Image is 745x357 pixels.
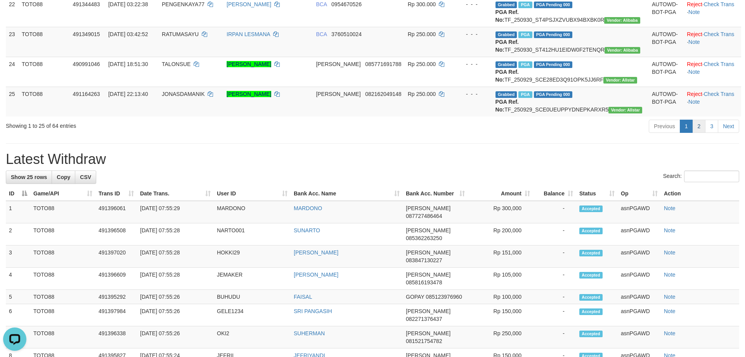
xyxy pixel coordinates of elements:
[618,246,661,268] td: asnPGAWD
[579,228,603,234] span: Accepted
[214,223,291,246] td: NARTO001
[6,268,30,290] td: 4
[80,174,91,180] span: CSV
[6,290,30,304] td: 5
[663,171,739,182] label: Search:
[30,268,95,290] td: TOTO88
[468,268,533,290] td: Rp 105,000
[458,60,489,68] div: - - -
[705,120,718,133] a: 3
[618,223,661,246] td: asnPGAWD
[408,31,436,37] span: Rp 250.000
[458,0,489,8] div: - - -
[579,205,603,212] span: Accepted
[294,330,325,336] a: SUHERMAN
[19,87,69,117] td: TOTO88
[406,316,442,322] span: Copy 082271376437 to clipboard
[316,31,327,37] span: BCA
[137,326,214,348] td: [DATE] 07:55:26
[649,87,684,117] td: AUTOWD-BOT-PGA
[162,1,204,7] span: PENGENKAYA77
[95,326,137,348] td: 491396338
[95,201,137,223] td: 491396061
[684,171,739,182] input: Search:
[664,330,676,336] a: Note
[137,223,214,246] td: [DATE] 07:55:28
[496,61,517,68] span: Grabbed
[162,91,204,97] span: JONASDAMANIK
[95,246,137,268] td: 491397020
[406,294,424,300] span: GOPAY
[664,227,676,233] a: Note
[57,174,70,180] span: Copy
[316,61,360,67] span: [PERSON_NAME]
[496,31,517,38] span: Grabbed
[406,308,450,314] span: [PERSON_NAME]
[496,69,519,83] b: PGA Ref. No:
[6,171,52,184] a: Show 25 rows
[618,186,661,201] th: Op: activate to sort column ascending
[294,308,332,314] a: SRI PANGASIH
[52,171,75,184] a: Copy
[137,246,214,268] td: [DATE] 07:55:28
[680,120,693,133] a: 1
[533,201,576,223] td: -
[533,223,576,246] td: -
[533,246,576,268] td: -
[533,186,576,201] th: Balance: activate to sort column ascending
[291,186,403,201] th: Bank Acc. Name: activate to sort column ascending
[534,61,573,68] span: PGA Pending
[6,27,19,57] td: 23
[30,290,95,304] td: TOTO88
[95,304,137,326] td: 491397984
[406,249,450,256] span: [PERSON_NAME]
[496,99,519,113] b: PGA Ref. No:
[403,186,468,201] th: Bank Acc. Number: activate to sort column ascending
[608,107,642,113] span: Vendor URL: https://secure31.1velocity.biz
[214,268,291,290] td: JEMAKER
[579,272,603,279] span: Accepted
[618,326,661,348] td: asnPGAWD
[30,246,95,268] td: TOTO88
[227,1,271,7] a: [PERSON_NAME]
[688,99,700,105] a: Note
[214,326,291,348] td: OKI2
[214,304,291,326] td: GELE1234
[468,201,533,223] td: Rp 300,000
[605,47,640,54] span: Vendor URL: https://settle4.1velocity.biz
[649,27,684,57] td: AUTOWD-BOT-PGA
[426,294,462,300] span: Copy 085123976960 to clipboard
[604,17,640,24] span: Vendor URL: https://settle4.1velocity.biz
[406,205,450,211] span: [PERSON_NAME]
[468,223,533,246] td: Rp 200,000
[30,186,95,201] th: Game/API: activate to sort column ascending
[162,31,199,37] span: RATUMASAYU
[3,3,26,26] button: Open LiveChat chat widget
[687,91,702,97] a: Reject
[492,27,649,57] td: TF_250930_ST412HU1EIDW0F2TENQR
[693,120,706,133] a: 2
[406,235,442,241] span: Copy 085362263250 to clipboard
[6,304,30,326] td: 6
[316,1,327,7] span: BCA
[518,31,532,38] span: Marked by asnPGAWD
[704,1,735,7] a: Check Trans
[496,9,519,23] b: PGA Ref. No:
[30,201,95,223] td: TOTO88
[294,249,338,256] a: [PERSON_NAME]
[618,201,661,223] td: asnPGAWD
[108,61,148,67] span: [DATE] 18:51:30
[6,152,739,167] h1: Latest Withdraw
[73,61,100,67] span: 490991046
[518,2,532,8] span: Marked by asnPGAWD
[704,61,735,67] a: Check Trans
[95,290,137,304] td: 491395292
[227,31,270,37] a: IRPAN LESMANA
[687,31,702,37] a: Reject
[687,1,702,7] a: Reject
[664,272,676,278] a: Note
[294,227,320,233] a: SUNARTO
[19,57,69,87] td: TOTO88
[137,268,214,290] td: [DATE] 07:55:28
[533,290,576,304] td: -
